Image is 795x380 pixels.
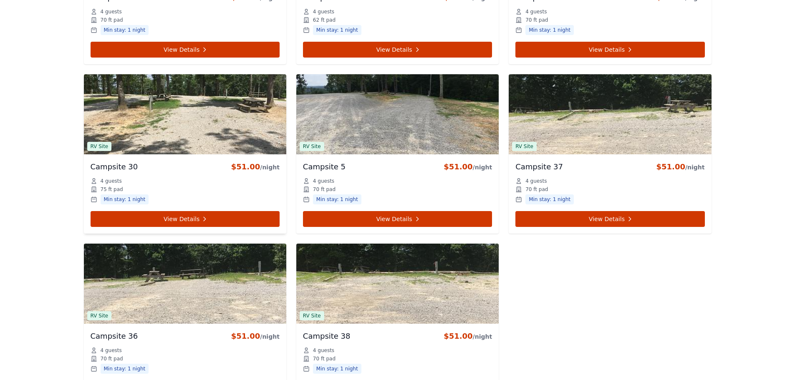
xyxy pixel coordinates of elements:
span: 4 guests [101,347,122,354]
span: 4 guests [101,8,122,15]
div: $51.00 [444,161,492,173]
span: Min stay: 1 night [313,25,361,35]
a: View Details [91,211,280,227]
span: 4 guests [313,8,334,15]
span: /night [685,164,705,171]
span: Min stay: 1 night [313,194,361,204]
span: RV Site [87,142,112,151]
span: Min stay: 1 night [525,194,574,204]
span: 4 guests [313,178,334,184]
h3: Campsite 36 [91,330,138,342]
span: 4 guests [525,178,547,184]
img: Campsite 38 [296,244,499,324]
span: 75 ft pad [101,186,123,193]
span: 4 guests [313,347,334,354]
span: RV Site [512,142,537,151]
span: Min stay: 1 night [313,364,361,374]
h3: Campsite 37 [515,161,563,173]
a: View Details [303,211,492,227]
span: RV Site [87,311,112,320]
span: Min stay: 1 night [525,25,574,35]
span: /night [260,164,280,171]
div: $51.00 [231,330,280,342]
div: $51.00 [444,330,492,342]
span: Min stay: 1 night [101,25,149,35]
span: 62 ft pad [313,17,336,23]
span: 4 guests [525,8,547,15]
img: Campsite 36 [84,244,286,324]
a: View Details [515,42,704,58]
h3: Campsite 38 [303,330,351,342]
span: 70 ft pad [313,355,336,362]
h3: Campsite 5 [303,161,346,173]
a: View Details [515,211,704,227]
span: RV Site [300,311,324,320]
span: Min stay: 1 night [101,194,149,204]
img: Campsite 37 [509,74,711,154]
span: 4 guests [101,178,122,184]
span: 70 ft pad [101,17,123,23]
span: 70 ft pad [101,355,123,362]
h3: Campsite 30 [91,161,138,173]
span: /night [260,333,280,340]
span: 70 ft pad [525,186,548,193]
span: Min stay: 1 night [101,364,149,374]
img: Campsite 30 [84,74,286,154]
div: $51.00 [656,161,704,173]
span: /night [473,164,492,171]
span: /night [473,333,492,340]
a: View Details [91,42,280,58]
a: View Details [303,42,492,58]
div: $51.00 [231,161,280,173]
img: Campsite 5 [296,74,499,154]
span: 70 ft pad [313,186,336,193]
span: 70 ft pad [525,17,548,23]
span: RV Site [300,142,324,151]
